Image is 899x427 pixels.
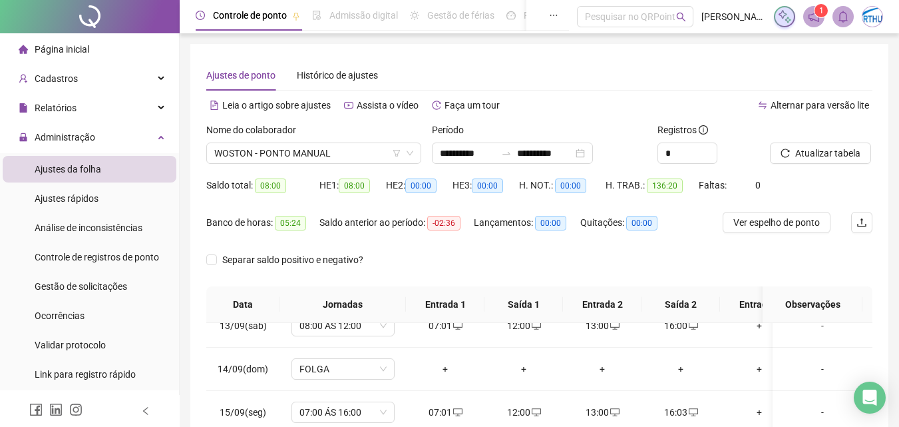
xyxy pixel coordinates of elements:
[29,403,43,416] span: facebook
[535,216,566,230] span: 00:00
[495,405,552,420] div: 12:00
[795,146,860,161] span: Atualizar tabela
[292,12,300,20] span: pushpin
[474,215,580,230] div: Lançamentos:
[609,408,620,417] span: desktop
[432,101,441,110] span: history
[524,10,576,21] span: Painel do DP
[773,297,852,312] span: Observações
[49,403,63,416] span: linkedin
[386,178,452,193] div: HE 2:
[758,101,767,110] span: swap
[519,178,606,193] div: H. NOT.:
[35,44,89,55] span: Página inicial
[255,179,286,193] span: 08:00
[819,6,824,15] span: 1
[555,179,586,193] span: 00:00
[733,215,820,230] span: Ver espelho de ponto
[783,405,862,420] div: -
[19,74,28,83] span: user-add
[720,286,799,323] th: Entrada 3
[220,320,267,331] span: 13/09(sáb)
[781,149,790,158] span: reload
[405,179,437,193] span: 00:00
[35,252,159,262] span: Controle de registros de ponto
[417,318,474,333] div: 07:01
[472,179,503,193] span: 00:00
[35,193,98,204] span: Ajustes rápidos
[574,405,631,420] div: 13:00
[501,148,512,159] span: swap-right
[777,9,792,24] img: sparkle-icon.fc2bf0ac1784a2077858766a79e2daf3.svg
[217,252,369,267] span: Separar saldo positivo e negativo?
[35,164,101,175] span: Ajustes da folha
[406,149,414,157] span: down
[452,178,519,193] div: HE 3:
[299,359,387,379] span: FOLGA
[206,70,275,81] span: Ajustes de ponto
[574,362,631,376] div: +
[275,216,306,230] span: 05:24
[141,406,150,416] span: left
[626,216,657,230] span: 00:00
[699,180,729,191] span: Faltas:
[220,407,266,418] span: 15/09(seg)
[417,362,474,376] div: +
[299,316,387,336] span: 08:00 ÁS 12:00
[606,178,699,193] div: H. TRAB.:
[856,217,867,228] span: upload
[432,123,472,137] label: Período
[549,11,558,20] span: ellipsis
[452,321,462,330] span: desktop
[563,286,641,323] th: Entrada 2
[312,11,321,20] span: file-done
[687,408,698,417] span: desktop
[206,286,279,323] th: Data
[755,180,761,191] span: 0
[723,212,830,233] button: Ver espelho de ponto
[35,310,85,321] span: Ocorrências
[357,100,419,111] span: Assista o vídeo
[206,215,319,230] div: Banco de horas:
[222,100,331,111] span: Leia o artigo sobre ajustes
[647,179,683,193] span: 136:20
[427,10,494,21] span: Gestão de férias
[506,11,516,20] span: dashboard
[530,408,541,417] span: desktop
[319,178,386,193] div: HE 1:
[770,143,871,164] button: Atualizar tabela
[699,125,708,135] span: info-circle
[214,143,413,163] span: WOSTON - PONTO MANUAL
[35,73,78,84] span: Cadastros
[339,179,370,193] span: 08:00
[445,100,500,111] span: Faça um tour
[35,222,142,233] span: Análise de inconsistências
[495,318,552,333] div: 12:00
[701,9,766,24] span: [PERSON_NAME] - ARTHUZO
[687,321,698,330] span: desktop
[206,123,305,137] label: Nome do colaborador
[783,362,862,376] div: -
[609,321,620,330] span: desktop
[731,362,788,376] div: +
[495,362,552,376] div: +
[35,369,136,380] span: Link para registro rápido
[210,101,219,110] span: file-text
[652,318,709,333] div: 16:00
[574,318,631,333] div: 13:00
[329,10,398,21] span: Admissão digital
[206,178,319,193] div: Saldo total:
[19,133,28,142] span: lock
[35,281,127,292] span: Gestão de solicitações
[484,286,563,323] th: Saída 1
[218,364,268,374] span: 14/09(dom)
[35,132,95,143] span: Administração
[279,286,406,323] th: Jornadas
[501,148,512,159] span: to
[814,4,828,17] sup: 1
[862,7,882,27] img: 48594
[808,11,820,23] span: notification
[837,11,849,23] span: bell
[319,215,474,230] div: Saldo anterior ao período:
[299,402,387,422] span: 07:00 ÁS 16:00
